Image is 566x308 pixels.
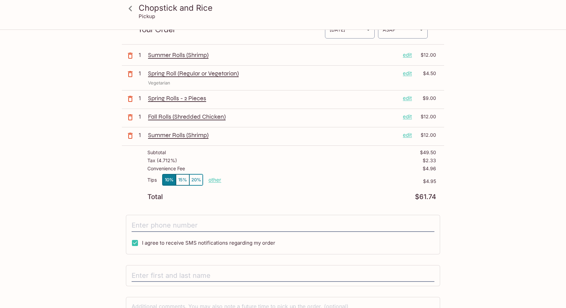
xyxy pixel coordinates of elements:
p: $4.50 [416,70,436,77]
p: $4.96 [423,166,436,171]
p: $61.74 [415,194,436,200]
p: Total [147,194,163,200]
p: Pickup [139,13,155,19]
span: I agree to receive SMS notifications regarding my order [142,240,275,246]
p: edit [403,113,412,120]
p: Summer Rolls (Shrimp) [148,131,397,139]
p: 1 [139,131,145,139]
p: $4.95 [221,179,436,184]
p: $49.50 [420,150,436,155]
p: edit [403,131,412,139]
button: 20% [189,174,203,185]
button: 15% [176,174,189,185]
p: Summer Rolls (Shrimp) [148,51,397,59]
h3: Chopstick and Rice [139,3,439,13]
p: Convenience Fee [147,166,185,171]
p: $2.33 [423,158,436,163]
p: 1 [139,113,145,120]
p: Your Order [138,26,325,33]
p: edit [403,95,412,102]
p: 1 [139,51,145,59]
button: 10% [162,174,176,185]
p: edit [403,51,412,59]
p: Subtotal [147,150,166,155]
p: Vegetarian [148,80,170,86]
button: other [208,177,221,183]
p: Tips [147,177,157,183]
p: Fall Rolls (Shredded Chicken) [148,113,397,120]
p: 1 [139,95,145,102]
p: $9.00 [416,95,436,102]
p: Tax ( 4.712% ) [147,158,177,163]
p: $12.00 [416,113,436,120]
p: Spring Rolls - 2 Pieces [148,95,397,102]
input: Enter first and last name [132,269,434,282]
p: 1 [139,70,145,77]
p: $12.00 [416,131,436,139]
p: $12.00 [416,51,436,59]
p: edit [403,70,412,77]
p: Spring Roll (Regular or Vegetarian) [148,70,397,77]
input: Enter phone number [132,219,434,232]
